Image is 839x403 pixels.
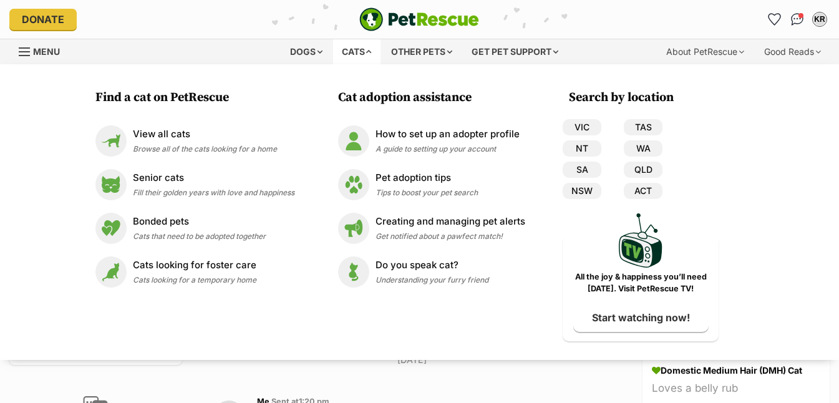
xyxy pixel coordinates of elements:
a: SA [563,162,601,178]
p: All the joy & happiness you’ll need [DATE]. Visit PetRescue TV! [572,271,709,295]
div: Other pets [382,39,461,64]
a: NT [563,140,601,157]
div: Good Reads [755,39,830,64]
h3: Cat adoption assistance [338,89,531,107]
p: Pet adoption tips [376,171,478,185]
img: Senior cats [95,169,127,200]
span: Tips to boost your pet search [376,188,478,197]
span: Cats looking for a temporary home [133,275,256,284]
img: logo-e224e6f780fb5917bec1dbf3a21bbac754714ae5b6737aabdf751b685950b380.svg [359,7,479,31]
div: Domestic Medium Hair (DMH) Cat [652,364,820,377]
img: PetRescue TV logo [619,213,662,268]
span: Cats that need to be adopted together [133,231,266,241]
a: Start watching now! [573,303,709,332]
a: ACT [624,183,662,199]
a: Creating and managing pet alerts Creating and managing pet alerts Get notified about a pawfect ma... [338,213,525,244]
img: chat-41dd97257d64d25036548639549fe6c8038ab92f7586957e7f3b1b290dea8141.svg [791,13,804,26]
a: How to set up an adopter profile How to set up an adopter profile A guide to setting up your account [338,125,525,157]
img: View all cats [95,125,127,157]
a: Do you speak cat? Do you speak cat? Understanding your furry friend [338,256,525,288]
span: A guide to setting up your account [376,144,496,153]
div: About PetRescue [657,39,753,64]
img: Pet adoption tips [338,169,369,200]
a: WA [624,140,662,157]
a: View all cats View all cats Browse all of the cats looking for a home [95,125,294,157]
p: Do you speak cat? [376,258,488,273]
a: QLD [624,162,662,178]
span: Understanding your furry friend [376,275,488,284]
a: Conversations [787,9,807,29]
ul: Account quick links [765,9,830,29]
a: Senior cats Senior cats Fill their golden years with love and happiness [95,169,294,200]
p: How to set up an adopter profile [376,127,520,142]
img: Creating and managing pet alerts [338,213,369,244]
p: Creating and managing pet alerts [376,215,525,229]
p: Bonded pets [133,215,266,229]
img: How to set up an adopter profile [338,125,369,157]
span: Fill their golden years with love and happiness [133,188,294,197]
div: Get pet support [463,39,567,64]
a: PetRescue [359,7,479,31]
div: KR [813,13,826,26]
a: Favourites [765,9,785,29]
button: My account [810,9,830,29]
span: Browse all of the cats looking for a home [133,144,277,153]
p: Cats looking for foster care [133,258,256,273]
img: Do you speak cat? [338,256,369,288]
h3: Find a cat on PetRescue [95,89,301,107]
a: Donate [9,9,77,30]
p: Senior cats [133,171,294,185]
a: NSW [563,183,601,199]
div: Cats [333,39,381,64]
a: TAS [624,119,662,135]
a: Cats looking for foster care Cats looking for foster care Cats looking for a temporary home [95,256,294,288]
img: Cats looking for foster care [95,256,127,288]
a: Pet adoption tips Pet adoption tips Tips to boost your pet search [338,169,525,200]
a: Bonded pets Bonded pets Cats that need to be adopted together [95,213,294,244]
span: Get notified about a pawfect match! [376,231,503,241]
p: View all cats [133,127,277,142]
a: Menu [19,39,69,62]
img: Bonded pets [95,213,127,244]
span: Menu [33,46,60,57]
div: Dogs [281,39,331,64]
div: Loves a belly rub [652,380,820,397]
h3: Search by location [569,89,719,107]
a: VIC [563,119,601,135]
